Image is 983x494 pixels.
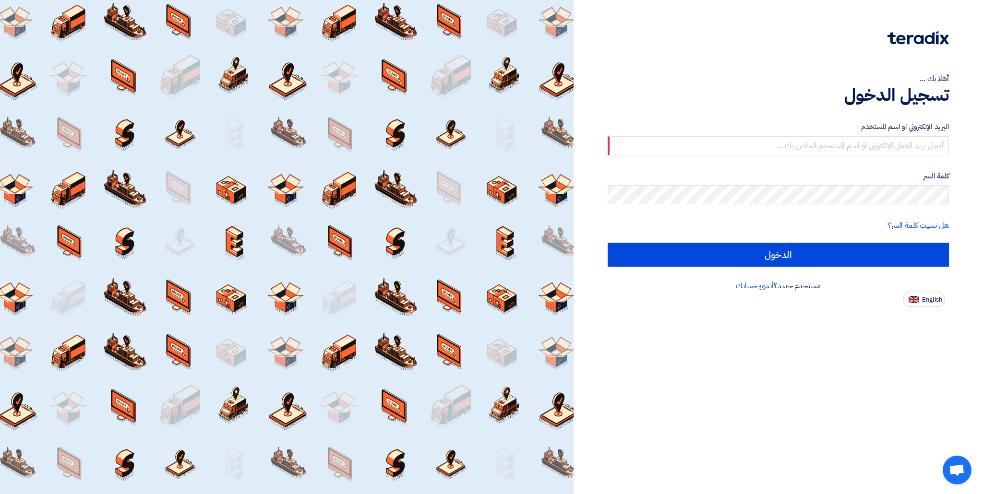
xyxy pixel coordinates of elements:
div: أهلا بك ... [608,73,949,84]
input: أدخل بريد العمل الإلكتروني او اسم المستخدم الخاص بك ... [608,136,949,155]
label: البريد الإلكتروني او اسم المستخدم [608,121,949,132]
a: أنشئ حسابك [736,280,774,292]
input: الدخول [608,243,949,267]
span: English [922,296,942,303]
button: English [903,292,945,307]
img: en-US.png [909,296,919,303]
a: هل نسيت كلمة السر؟ [887,220,949,231]
img: Teradix logo [887,31,949,45]
div: Open chat [943,456,971,484]
h1: تسجيل الدخول [608,84,949,106]
label: كلمة السر [608,171,949,182]
div: مستخدم جديد؟ [608,280,949,292]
